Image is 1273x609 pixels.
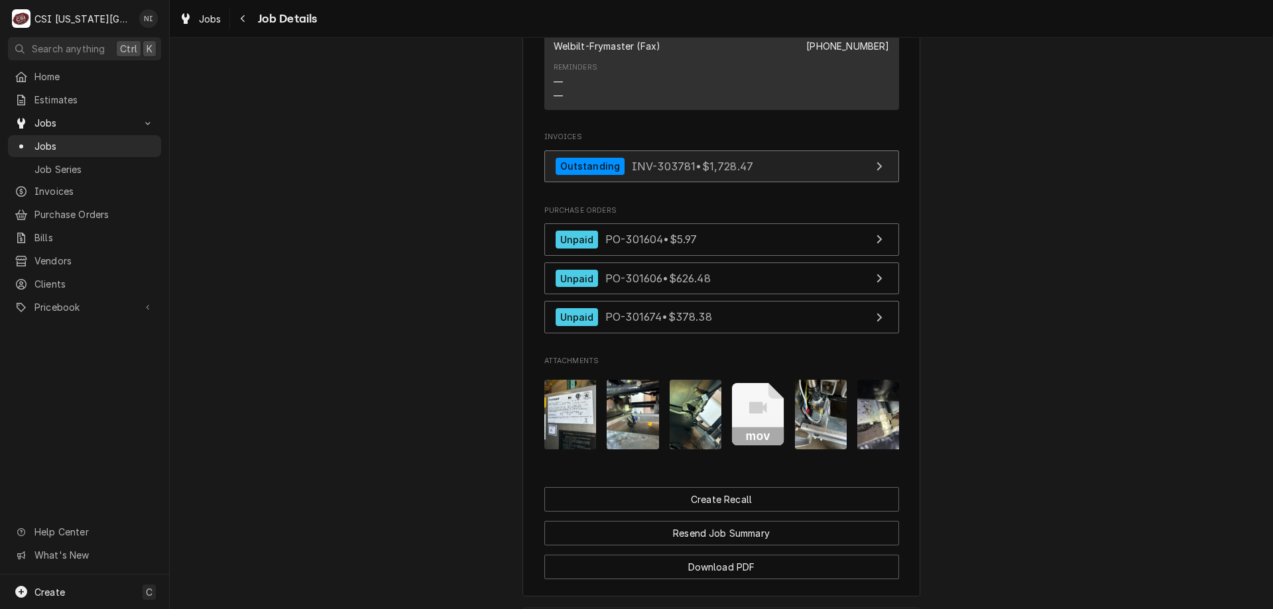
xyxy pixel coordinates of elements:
[34,12,132,26] div: CSI [US_STATE][GEOGRAPHIC_DATA]
[544,487,899,512] div: Button Group Row
[34,162,154,176] span: Job Series
[806,40,889,52] a: [PHONE_NUMBER]
[544,7,899,116] div: Client Contact
[795,380,847,449] img: RcrxmY3QRUqtmAh6xaF6
[34,116,135,130] span: Jobs
[544,487,899,579] div: Button Group
[174,8,227,30] a: Jobs
[544,132,899,142] span: Invoices
[8,227,161,249] a: Bills
[544,380,597,449] img: CUAAZGTkOBiz3YBUWJFA
[806,27,889,53] div: Phone
[554,62,597,103] div: Reminders
[12,9,30,28] div: C
[607,380,659,449] img: o9O4E6q7SGu7UlQj0f9K
[34,93,154,107] span: Estimates
[34,139,154,153] span: Jobs
[146,585,152,599] span: C
[8,66,161,87] a: Home
[544,262,899,295] a: View Purchase Order
[8,544,161,566] a: Go to What's New
[544,301,899,333] a: View Purchase Order
[544,19,899,116] div: Client Contact List
[544,356,899,366] span: Attachments
[8,112,161,134] a: Go to Jobs
[233,8,254,29] button: Navigate back
[12,9,30,28] div: CSI Kansas City's Avatar
[8,273,161,295] a: Clients
[34,254,154,268] span: Vendors
[32,42,105,56] span: Search anything
[199,12,221,26] span: Jobs
[857,380,910,449] img: ggUQDtoaSOy3royd7VZu
[544,521,899,545] button: Resend Job Summary
[8,180,161,202] a: Invoices
[544,487,899,512] button: Create Recall
[8,250,161,272] a: Vendors
[8,521,161,543] a: Go to Help Center
[556,270,599,288] div: Unpaid
[556,158,625,176] div: Outstanding
[147,42,152,56] span: K
[544,369,899,460] span: Attachments
[34,207,154,221] span: Purchase Orders
[544,132,899,189] div: Invoices
[544,356,899,459] div: Attachments
[554,39,661,53] div: Welbilt-Frymaster (Fax)
[34,277,154,291] span: Clients
[556,231,599,249] div: Unpaid
[139,9,158,28] div: NI
[554,75,563,89] div: —
[8,37,161,60] button: Search anythingCtrlK
[554,89,563,103] div: —
[8,89,161,111] a: Estimates
[670,380,722,449] img: 0szsk7FFQpGMWMGavqiK
[34,231,154,245] span: Bills
[554,62,597,73] div: Reminders
[254,10,318,28] span: Job Details
[544,150,899,183] a: View Invoice
[544,545,899,579] div: Button Group Row
[34,300,135,314] span: Pricebook
[8,296,161,318] a: Go to Pricebook
[632,159,753,172] span: INV-303781 • $1,728.47
[8,158,161,180] a: Job Series
[544,223,899,256] a: View Purchase Order
[8,203,161,225] a: Purchase Orders
[605,272,711,285] span: PO-301606 • $626.48
[34,70,154,83] span: Home
[139,9,158,28] div: Nate Ingram's Avatar
[8,135,161,157] a: Jobs
[605,233,697,246] span: PO-301604 • $5.97
[34,548,153,562] span: What's New
[544,512,899,545] div: Button Group Row
[34,525,153,539] span: Help Center
[732,380,784,449] button: mov
[554,27,661,53] div: Name
[605,310,712,323] span: PO-301674 • $378.38
[544,205,899,340] div: Purchase Orders
[544,205,899,216] span: Purchase Orders
[544,19,899,110] div: Contact
[544,555,899,579] button: Download PDF
[120,42,137,56] span: Ctrl
[556,308,599,326] div: Unpaid
[34,184,154,198] span: Invoices
[34,586,65,598] span: Create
